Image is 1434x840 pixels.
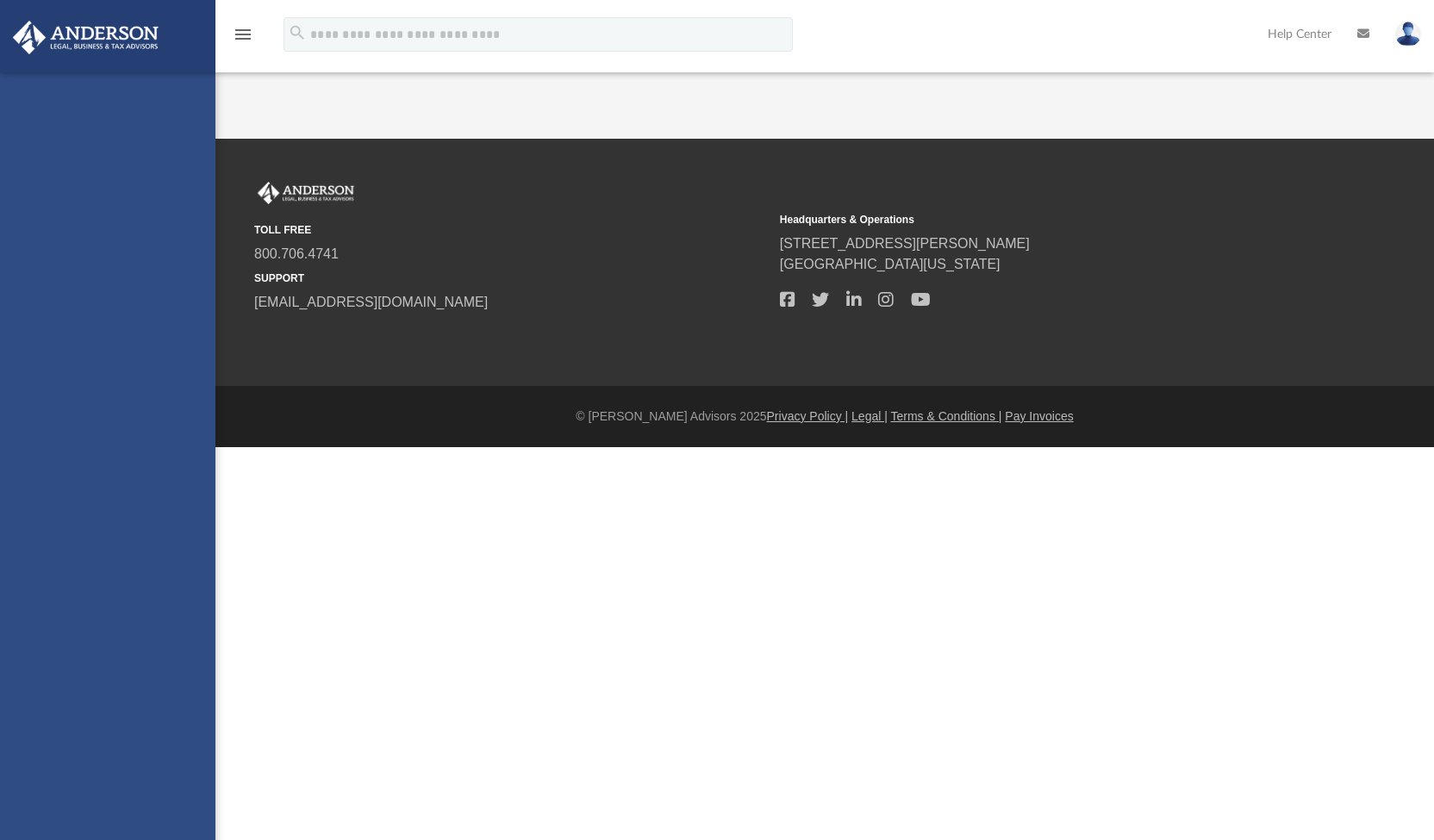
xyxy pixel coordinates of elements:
[1005,409,1073,423] a: Pay Invoices
[254,271,768,286] small: SUPPORT
[780,257,1001,271] a: [GEOGRAPHIC_DATA][US_STATE]
[233,24,253,45] i: menu
[288,23,307,42] i: search
[254,246,339,261] a: 800.706.4741
[767,409,849,423] a: Privacy Policy |
[780,212,1294,227] small: Headquarters & Operations
[8,21,164,54] img: Anderson Advisors Platinum Portal
[233,33,253,45] a: menu
[1395,22,1421,47] img: User Pic
[254,182,358,204] img: Anderson Advisors Platinum Portal
[254,222,768,238] small: TOLL FREE
[851,409,888,423] a: Legal |
[254,295,488,309] a: [EMAIL_ADDRESS][DOMAIN_NAME]
[891,409,1002,423] a: Terms & Conditions |
[780,236,1030,251] a: [STREET_ADDRESS][PERSON_NAME]
[215,408,1434,426] div: © [PERSON_NAME] Advisors 2025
